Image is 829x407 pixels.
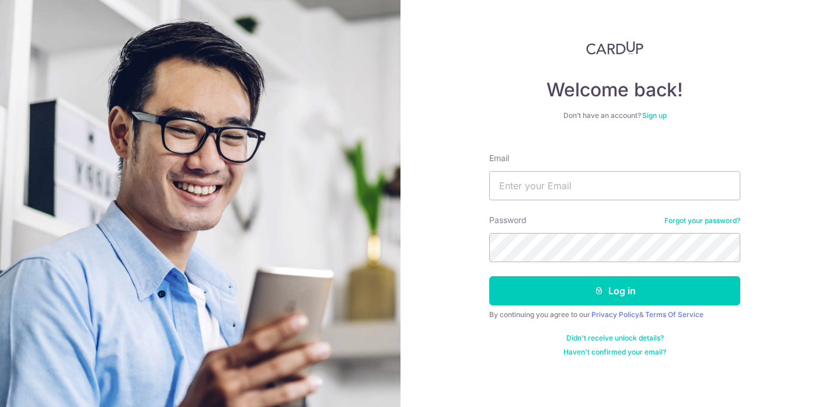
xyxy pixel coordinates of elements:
a: Privacy Policy [591,310,639,319]
div: Don’t have an account? [489,111,740,120]
label: Email [489,152,509,164]
h4: Welcome back! [489,78,740,102]
a: Sign up [642,111,667,120]
img: CardUp Logo [586,41,643,55]
input: Enter your Email [489,171,740,200]
a: Haven't confirmed your email? [563,347,666,357]
a: Didn't receive unlock details? [566,333,664,343]
div: By continuing you agree to our & [489,310,740,319]
button: Log in [489,276,740,305]
a: Forgot your password? [664,216,740,225]
a: Terms Of Service [645,310,703,319]
label: Password [489,214,527,226]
